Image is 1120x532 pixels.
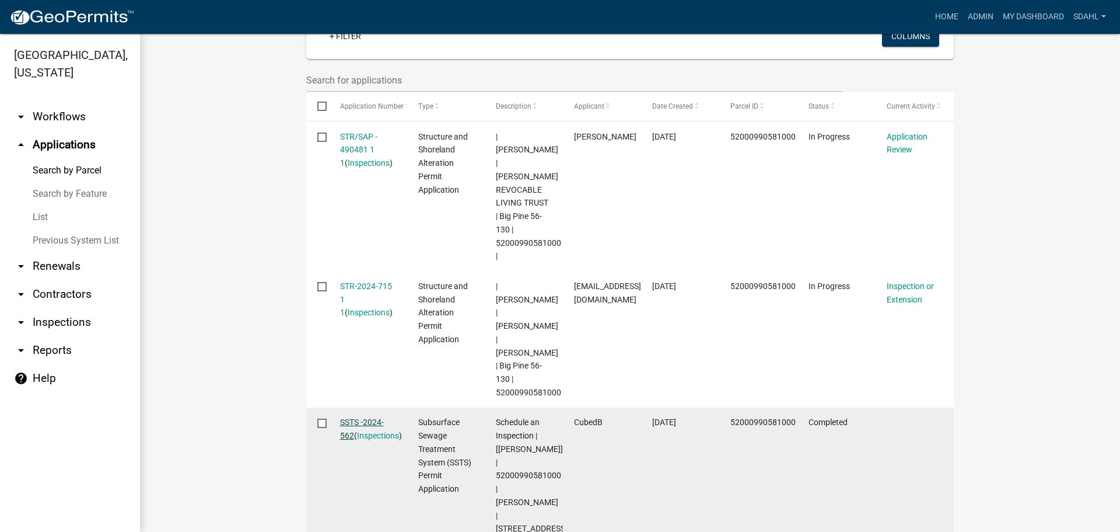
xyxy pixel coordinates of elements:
a: Application Review [887,132,928,155]
span: In Progress [808,132,850,141]
datatable-header-cell: Status [797,92,876,120]
span: 10/17/2024 [652,281,676,291]
span: Description [496,102,531,110]
a: Inspections [357,431,399,440]
datatable-header-cell: Application Number [328,92,407,120]
span: CubedB [574,418,603,427]
div: ( ) [340,130,396,170]
a: Home [930,6,963,28]
datatable-header-cell: Type [407,92,485,120]
span: Application Number [340,102,404,110]
i: arrow_drop_down [14,287,28,301]
a: My Dashboard [998,6,1069,28]
span: Structure and Shoreland Alteration Permit Application [418,281,468,344]
i: help [14,371,28,385]
datatable-header-cell: Select [306,92,328,120]
a: sdahl [1069,6,1111,28]
i: arrow_drop_up [14,138,28,152]
datatable-header-cell: Description [485,92,563,120]
span: Status [808,102,829,110]
span: | Sheila Dahl | PAMELA J HUNT REVOCABLE LIVING TRUST | Big Pine 56-130 | 52000990581000 | [496,132,561,261]
span: Type [418,102,433,110]
input: Search for applications [306,68,843,92]
a: Inspection or Extension [887,281,934,304]
datatable-header-cell: Date Created [641,92,719,120]
span: Completed [808,418,848,427]
span: 52000990581000 [730,418,796,427]
a: Inspections [348,308,390,317]
span: Date Created [652,102,693,110]
a: Admin [963,6,998,28]
a: STR/SAP - 490481 1 1 [340,132,377,168]
span: 52000990581000 [730,281,796,291]
span: | Alexis Newark | CLINTON R BRANDT | JOAN E BRANDT | Big Pine 56-130 | 52000990581000 [496,281,561,397]
span: 10/10/2024 [652,418,676,427]
i: arrow_drop_down [14,259,28,273]
span: In Progress [808,281,850,291]
span: 10/09/2025 [652,132,676,141]
i: arrow_drop_down [14,343,28,357]
div: ( ) [340,416,396,443]
span: 52000990581000 [730,132,796,141]
a: STR-2024-715 1 1 [340,281,392,318]
a: Inspections [348,158,390,168]
span: chrisrcummings@gmail.com [574,281,641,304]
button: Columns [882,26,939,47]
a: + Filter [320,26,370,47]
datatable-header-cell: Applicant [563,92,641,120]
div: ( ) [340,280,396,319]
datatable-header-cell: Parcel ID [719,92,797,120]
i: arrow_drop_down [14,110,28,124]
span: Applicant [574,102,604,110]
a: SSTS -2024-562 [340,418,384,440]
i: arrow_drop_down [14,315,28,329]
span: Larry Gabrielson [574,132,636,141]
datatable-header-cell: Current Activity [876,92,954,120]
span: Parcel ID [730,102,758,110]
span: Structure and Shoreland Alteration Permit Application [418,132,468,194]
span: Subsurface Sewage Treatment System (SSTS) Permit Application [418,418,471,493]
span: Current Activity [887,102,935,110]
